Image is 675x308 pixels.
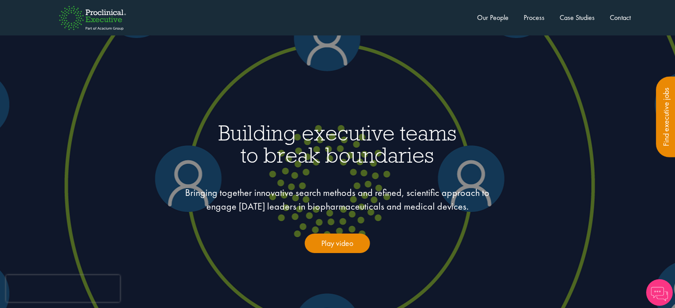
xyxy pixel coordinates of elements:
a: Play video [305,234,370,253]
h1: Building executive teams to break boundaries [76,122,599,166]
a: Process [524,13,545,22]
iframe: reCAPTCHA [6,275,120,302]
p: Bringing together innovative search methods and refined, scientific approach to engage [DATE] lea... [181,186,494,214]
img: Chatbot [646,279,673,306]
a: Our People [477,13,509,22]
a: Case Studies [560,13,595,22]
a: Contact [610,13,631,22]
